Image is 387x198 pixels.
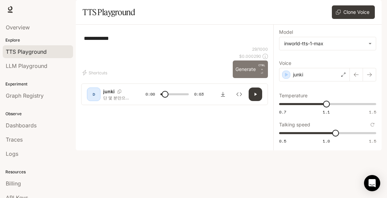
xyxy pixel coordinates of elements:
span: 1.5 [369,138,376,144]
p: junki [103,88,115,95]
button: Clone Voice [332,5,375,19]
button: Download audio [216,88,230,101]
p: Temperature [279,93,308,98]
button: Reset to default [369,121,376,128]
button: Shortcuts [81,67,110,78]
span: 1.0 [323,138,330,144]
span: 0.7 [279,109,286,115]
p: Voice [279,61,291,66]
h1: TTS Playground [83,5,135,19]
p: ⏎ [258,63,265,75]
div: inworld-tts-1-max [284,40,365,47]
span: 0.5 [279,138,286,144]
span: 0:00 [145,91,155,98]
span: 0:03 [194,91,204,98]
p: 29 / 1000 [252,46,268,52]
p: CTRL + [258,63,265,71]
button: Inspect [232,88,246,101]
span: 1.5 [369,109,376,115]
div: D [88,89,99,100]
p: junki [293,71,303,78]
p: $ 0.000290 [239,53,261,59]
span: 1.1 [323,109,330,115]
p: Talking speed [279,122,310,127]
div: inworld-tts-1-max [279,37,376,50]
p: Model [279,30,293,34]
button: GenerateCTRL +⏎ [233,60,268,78]
div: Open Intercom Messenger [364,175,380,191]
p: 단 몇 분만으로 발뒤꿈치에 놀라운 변화가 찾아옵니다. [103,95,129,101]
button: Copy Voice ID [115,90,124,94]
